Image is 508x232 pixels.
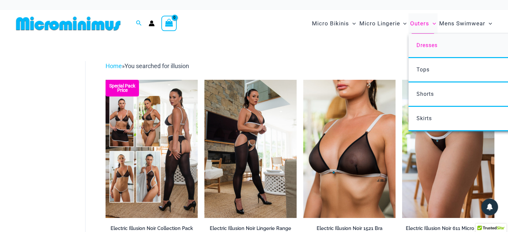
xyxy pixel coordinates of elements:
a: Search icon link [136,19,142,28]
img: Collection Pack (3) [106,80,198,218]
b: Special Pack Price [106,84,139,92]
span: Shorts [416,91,434,97]
span: Menu Toggle [349,15,356,32]
a: Home [106,62,122,69]
a: Collection Pack (3) Electric Illusion Noir 1949 Bodysuit 04Electric Illusion Noir 1949 Bodysuit 04 [106,80,198,218]
a: Micro BikinisMenu ToggleMenu Toggle [310,13,357,34]
span: » [106,62,189,69]
img: MM SHOP LOGO FLAT [13,16,123,31]
span: Skirts [416,115,432,122]
a: Mens SwimwearMenu ToggleMenu Toggle [438,13,494,34]
span: Menu Toggle [485,15,492,32]
span: Menu Toggle [400,15,406,32]
a: Electric Illusion Noir 1521 Bra 611 Micro 552 Tights 07Electric Illusion Noir 1521 Bra 682 Thong ... [204,80,297,218]
h2: Electric Illusion Noir Collection Pack [106,225,198,232]
iframe: TrustedSite Certified [17,56,77,189]
a: Account icon link [149,20,155,26]
h2: Electric Illusion Noir 1521 Bra [303,225,395,232]
span: Menu Toggle [429,15,436,32]
span: Tops [416,66,429,73]
img: Electric Illusion Noir 1521 Bra 01 [303,80,395,218]
span: Mens Swimwear [439,15,485,32]
img: Electric Illusion Noir Micro 01 [402,80,494,218]
a: View Shopping Cart, empty [161,16,177,31]
a: OutersMenu ToggleMenu Toggle [408,13,438,34]
h2: Electric Illusion Noir Lingerie Range [204,225,297,232]
a: Electric Illusion Noir 1521 Bra 01Electric Illusion Noir 1521 Bra 682 Thong 07Electric Illusion N... [303,80,395,218]
span: Micro Lingerie [359,15,400,32]
a: Electric Illusion Noir Micro 01Electric Illusion Noir Micro 02Electric Illusion Noir Micro 02 [402,80,494,218]
span: Dresses [416,42,437,48]
span: Outers [410,15,429,32]
nav: Site Navigation [309,12,495,35]
img: Electric Illusion Noir 1521 Bra 611 Micro 552 Tights 07 [204,80,297,218]
h2: Electric Illusion Noir 611 Micro Thong [402,225,494,232]
span: You searched for illusion [125,62,189,69]
span: Micro Bikinis [312,15,349,32]
a: Micro LingerieMenu ToggleMenu Toggle [357,13,408,34]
